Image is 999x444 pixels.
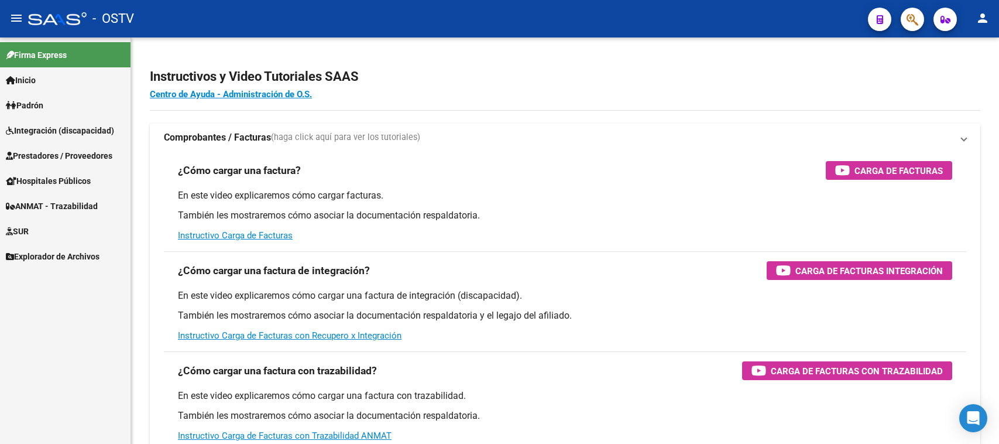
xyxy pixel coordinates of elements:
[6,74,36,87] span: Inicio
[178,309,952,322] p: También les mostraremos cómo asociar la documentación respaldatoria y el legajo del afiliado.
[795,264,943,278] span: Carga de Facturas Integración
[178,262,370,279] h3: ¿Cómo cargar una factura de integración?
[9,11,23,25] mat-icon: menu
[6,99,43,112] span: Padrón
[771,364,943,378] span: Carga de Facturas con Trazabilidad
[178,330,401,341] a: Instructivo Carga de Facturas con Recupero x Integración
[767,261,952,280] button: Carga de Facturas Integración
[178,162,301,179] h3: ¿Cómo cargar una factura?
[6,124,114,137] span: Integración (discapacidad)
[6,149,112,162] span: Prestadores / Proveedores
[6,250,99,263] span: Explorador de Archivos
[854,163,943,178] span: Carga de Facturas
[6,200,98,213] span: ANMAT - Trazabilidad
[164,131,271,144] strong: Comprobantes / Facturas
[826,161,952,180] button: Carga de Facturas
[178,363,377,379] h3: ¿Cómo cargar una factura con trazabilidad?
[150,89,312,100] a: Centro de Ayuda - Administración de O.S.
[178,289,952,302] p: En este video explicaremos cómo cargar una factura de integración (discapacidad).
[6,225,29,238] span: SUR
[150,124,980,152] mat-expansion-panel-header: Comprobantes / Facturas(haga click aquí para ver los tutoriales)
[150,66,980,88] h2: Instructivos y Video Tutoriales SAAS
[178,431,392,441] a: Instructivo Carga de Facturas con Trazabilidad ANMAT
[976,11,990,25] mat-icon: person
[178,189,952,202] p: En este video explicaremos cómo cargar facturas.
[959,404,987,432] div: Open Intercom Messenger
[6,49,67,62] span: Firma Express
[178,390,952,402] p: En este video explicaremos cómo cargar una factura con trazabilidad.
[271,131,420,144] span: (haga click aquí para ver los tutoriales)
[178,230,293,241] a: Instructivo Carga de Facturas
[178,209,952,222] p: También les mostraremos cómo asociar la documentación respaldatoria.
[6,175,91,187] span: Hospitales Públicos
[92,6,134,32] span: - OSTV
[742,361,952,380] button: Carga de Facturas con Trazabilidad
[178,409,952,422] p: También les mostraremos cómo asociar la documentación respaldatoria.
